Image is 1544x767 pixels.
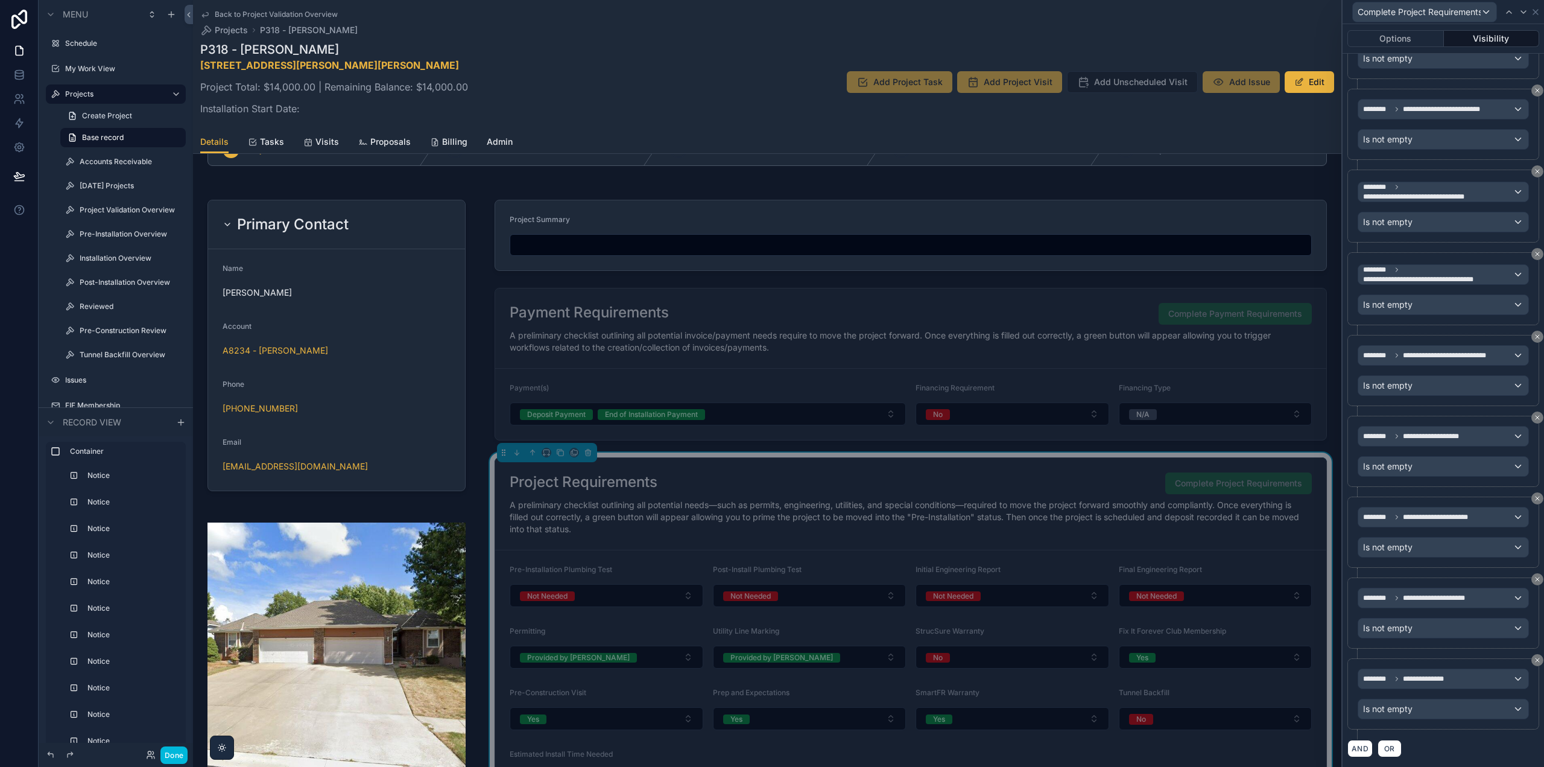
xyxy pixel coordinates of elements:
[1358,6,1481,18] span: Complete Project Requirements
[510,688,586,697] span: Pre-Construction Visit
[260,136,284,148] span: Tasks
[527,653,630,663] div: Provided by [PERSON_NAME]
[1358,699,1529,719] button: Is not empty
[1347,30,1444,47] button: Options
[1119,688,1169,697] span: Tunnel Backfill
[87,630,174,640] label: Notice
[916,626,984,635] span: StrucSure Warranty
[1358,456,1529,477] button: Is not empty
[1347,740,1373,757] button: AND
[713,688,789,697] span: Prep and Expectations
[70,447,176,456] label: Container
[80,205,179,215] label: Project Validation Overview
[87,550,174,560] label: Notice
[1358,212,1529,232] button: Is not empty
[200,10,338,19] a: Back to Project Validation Overview
[303,131,339,155] a: Visits
[1358,294,1529,315] button: Is not empty
[1444,30,1540,47] button: Visibility
[87,657,174,666] label: Notice
[80,181,179,191] label: [DATE] Projects
[510,707,703,730] button: Select Button
[82,133,124,142] span: Base record
[1358,48,1529,69] button: Is not empty
[358,131,411,155] a: Proposals
[215,10,338,19] span: Back to Project Validation Overview
[215,24,248,36] span: Projects
[80,229,179,239] label: Pre-Installation Overview
[87,471,174,480] label: Notice
[80,350,179,360] label: Tunnel Backfill Overview
[80,326,179,336] label: Pre-Construction Review
[87,736,174,746] label: Notice
[87,603,174,613] label: Notice
[1363,460,1413,473] span: Is not empty
[916,584,1109,607] button: Select Button
[487,131,513,155] a: Admin
[527,591,568,601] div: Not Needed
[1378,740,1402,757] button: OR
[1363,133,1413,145] span: Is not empty
[1363,703,1413,715] span: Is not empty
[510,500,1299,534] span: A preliminary checklist outlining all potential needs—such as permits, engineering, utilities, an...
[260,24,358,36] a: P318 - [PERSON_NAME]
[65,375,179,385] a: Issues
[1358,375,1529,396] button: Is not empty
[713,707,906,730] button: Select Button
[510,584,703,607] button: Select Button
[315,136,339,148] span: Visits
[65,401,179,410] a: FIF Membership
[1363,53,1413,65] span: Is not empty
[487,136,513,148] span: Admin
[200,101,468,116] p: Installation Start Date:
[1358,618,1529,638] button: Is not empty
[80,302,179,311] a: Reviewed
[1382,744,1397,753] span: OR
[80,157,179,167] label: Accounts Receivable
[1358,129,1529,150] button: Is not empty
[80,253,179,263] label: Installation Overview
[39,436,193,743] div: scrollable content
[1363,299,1413,311] span: Is not empty
[200,24,248,36] a: Projects
[1136,714,1146,725] div: No
[1136,591,1177,601] div: Not Needed
[1119,584,1312,607] button: Select Button
[65,39,179,48] a: Schedule
[200,136,229,148] span: Details
[370,136,411,148] span: Proposals
[87,524,174,533] label: Notice
[1363,622,1413,634] span: Is not empty
[200,131,229,154] a: Details
[65,89,162,99] a: Projects
[1119,707,1312,730] button: Select Button
[1363,380,1413,392] span: Is not empty
[200,59,459,71] a: [STREET_ADDRESS][PERSON_NAME][PERSON_NAME]
[933,591,973,601] div: Not Needed
[60,128,186,147] a: Base record
[933,653,943,663] div: No
[713,646,906,669] button: Select Button
[87,710,174,719] label: Notice
[1136,653,1148,663] div: Yes
[82,111,132,121] span: Create Project
[1363,541,1413,553] span: Is not empty
[713,565,802,574] span: Post-Install Plumbing Test
[200,41,468,58] h1: P318 - [PERSON_NAME]
[63,8,88,21] span: Menu
[80,278,179,287] label: Post-Installation Overview
[65,64,179,74] label: My Work View
[916,688,979,697] span: SmartFR Warranty
[510,626,545,635] span: Permitting
[87,577,174,587] label: Notice
[510,565,612,574] span: Pre-Installation Plumbing Test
